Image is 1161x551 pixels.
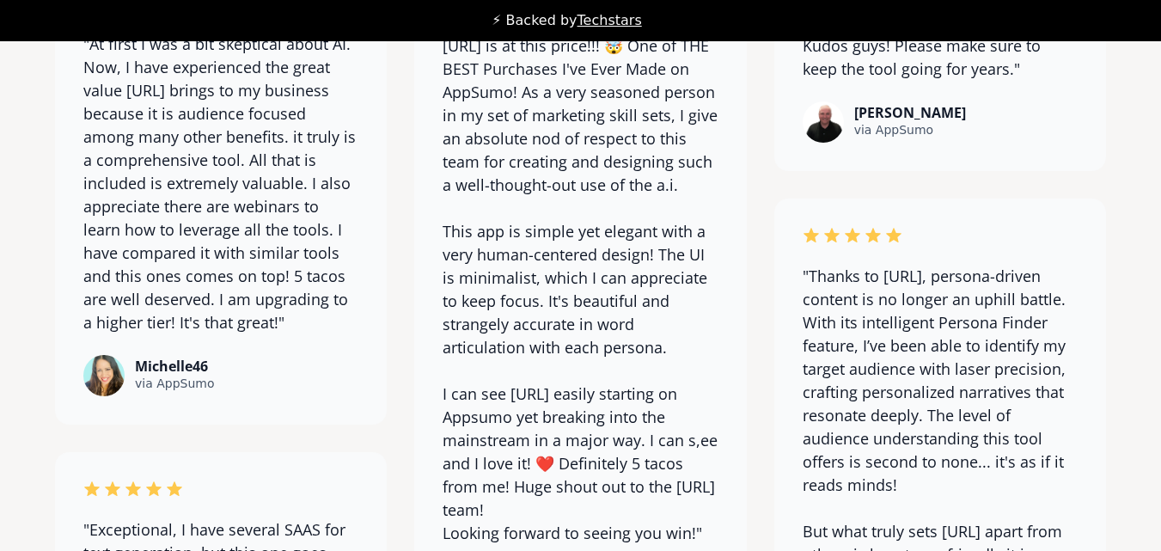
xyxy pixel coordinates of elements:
[135,358,215,375] div: Michelle46
[83,33,358,334] div: "At first I was a bit skeptical about AI. Now, I have experienced the great value [URL] brings to...
[443,11,718,545] div: "I am so surprised that the deal for [URL] is at this price!!! 🤯 One of THE BEST Purchases I've E...
[492,12,641,29] div: ⚡ Backed by
[854,105,966,121] div: [PERSON_NAME]
[577,12,642,28] a: Techstars
[854,121,966,139] div: via AppSumo
[135,375,215,393] div: via AppSumo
